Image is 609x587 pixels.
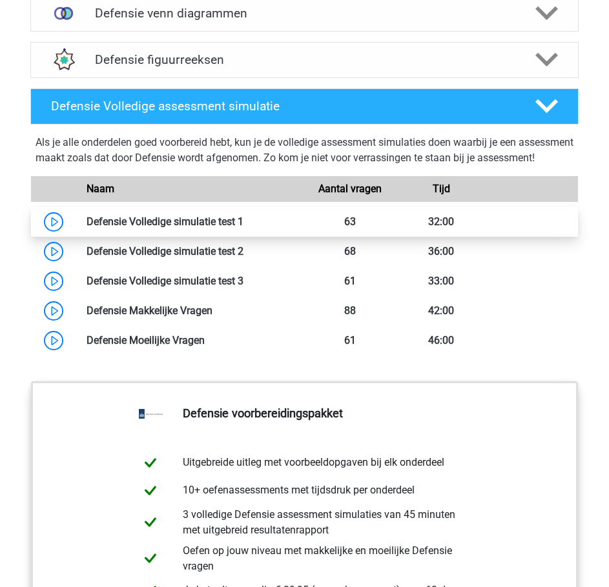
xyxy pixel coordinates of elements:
[95,6,514,21] h4: Defensie venn diagrammen
[77,244,305,259] div: Defensie Volledige simulatie test 2
[396,181,487,197] div: Tijd
[77,333,305,348] div: Defensie Moeilijke Vragen
[77,181,305,197] div: Naam
[77,214,305,230] div: Defensie Volledige simulatie test 1
[95,52,514,67] h4: Defensie figuurreeksen
[304,181,395,197] div: Aantal vragen
[77,274,305,289] div: Defensie Volledige simulatie test 3
[36,135,573,171] div: Als je alle onderdelen goed voorbereid hebt, kun je de volledige assessment simulaties doen waarb...
[25,88,584,124] a: Defensie Volledige assessment simulatie
[46,43,80,77] img: figuurreeksen
[77,303,305,319] div: Defensie Makkelijke Vragen
[51,99,514,114] h4: Defensie Volledige assessment simulatie
[25,42,584,78] a: figuurreeksen Defensie figuurreeksen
